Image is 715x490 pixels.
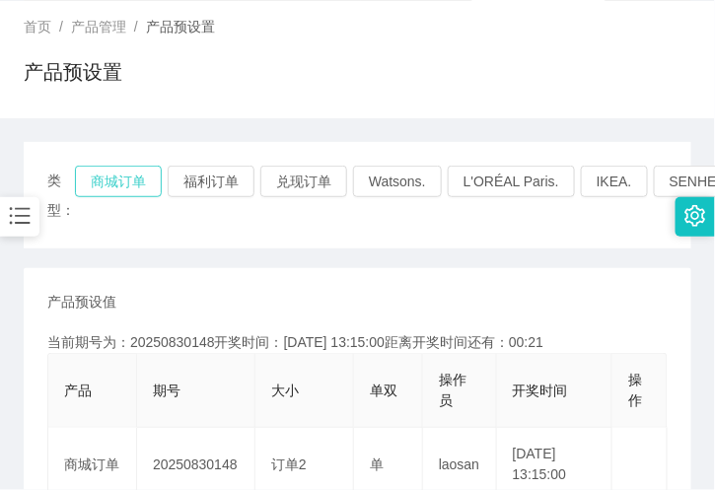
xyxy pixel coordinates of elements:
button: IKEA. [581,166,648,197]
i: 图标: setting [684,205,706,227]
span: 产品管理 [71,19,126,35]
span: 产品预设值 [47,292,116,313]
span: / [59,19,63,35]
button: L'ORÉAL Paris. [448,166,575,197]
span: / [134,19,138,35]
span: 单 [370,456,384,472]
span: 大小 [271,383,299,398]
span: 产品 [64,383,92,398]
span: 期号 [153,383,180,398]
button: 商城订单 [75,166,162,197]
i: 图标: bars [7,203,33,229]
span: 操作员 [439,372,466,408]
span: 订单2 [271,456,307,472]
span: 首页 [24,19,51,35]
button: Watsons. [353,166,442,197]
span: 产品预设置 [146,19,215,35]
button: 兑现订单 [260,166,347,197]
span: 开奖时间 [513,383,568,398]
span: 单双 [370,383,397,398]
h1: 产品预设置 [24,57,122,87]
span: 操作 [628,372,642,408]
button: 福利订单 [168,166,254,197]
div: 当前期号为：20250830148开奖时间：[DATE] 13:15:00距离开奖时间还有：00:21 [47,332,668,353]
span: 类型： [47,166,75,225]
